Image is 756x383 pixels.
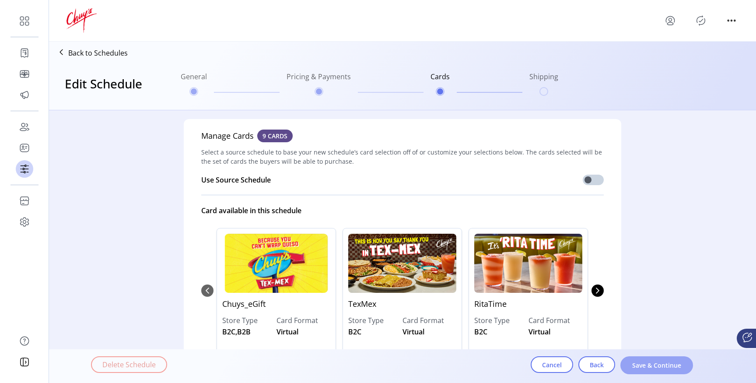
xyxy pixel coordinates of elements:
[201,148,604,166] span: Select a source schedule to base your new schedule’s card selection off of or customize your sele...
[591,285,604,297] button: Next Page
[620,356,693,374] button: Save & Continue
[430,71,450,87] h6: Cards
[402,327,424,337] span: Virtual
[663,14,677,28] button: menu
[201,130,296,148] h5: Manage Cards
[348,315,402,326] label: Store Type
[222,234,330,293] img: Chuys_eGift
[65,74,142,93] h3: Edit Schedule
[222,327,251,337] span: B2C,B2B
[590,360,604,369] span: Back
[542,360,562,369] span: Cancel
[474,327,487,337] span: B2C
[222,315,276,326] label: Store Type
[528,315,583,326] label: Card Format
[348,293,456,315] p: TexMex
[632,361,682,370] span: Save & Continue
[348,234,456,293] img: TexMex
[66,8,97,33] img: logo
[465,219,591,362] div: 2
[474,315,528,326] label: Store Type
[257,130,293,142] span: 9
[222,293,330,315] p: Chuys_eGift
[474,293,582,315] p: RitaTime
[402,315,457,326] label: Card Format
[724,14,738,28] button: menu
[201,175,271,185] span: Use Source Schedule
[348,327,361,337] span: B2C
[68,48,128,58] p: Back to Schedules
[474,234,582,293] img: RitaTime
[694,14,708,28] button: Publisher Panel
[531,356,573,373] button: Cancel
[213,219,339,362] div: 0
[276,327,298,337] span: Virtual
[276,315,331,326] label: Card Format
[591,219,717,362] div: 3
[266,131,287,141] span: CARDS
[528,327,550,337] span: Virtual
[201,202,604,219] div: Card available in this schedule
[578,356,615,373] button: Back
[339,219,465,362] div: 1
